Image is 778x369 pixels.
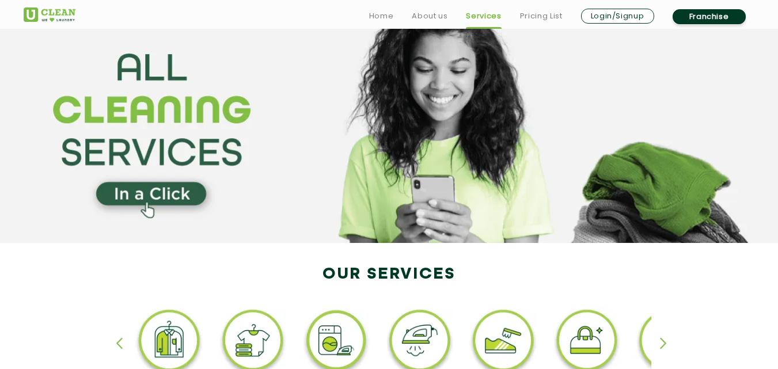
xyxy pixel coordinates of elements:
a: Login/Signup [581,9,654,24]
img: UClean Laundry and Dry Cleaning [24,7,75,22]
a: Franchise [673,9,746,24]
a: Home [369,9,394,23]
a: Services [466,9,501,23]
a: About us [412,9,447,23]
a: Pricing List [520,9,563,23]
